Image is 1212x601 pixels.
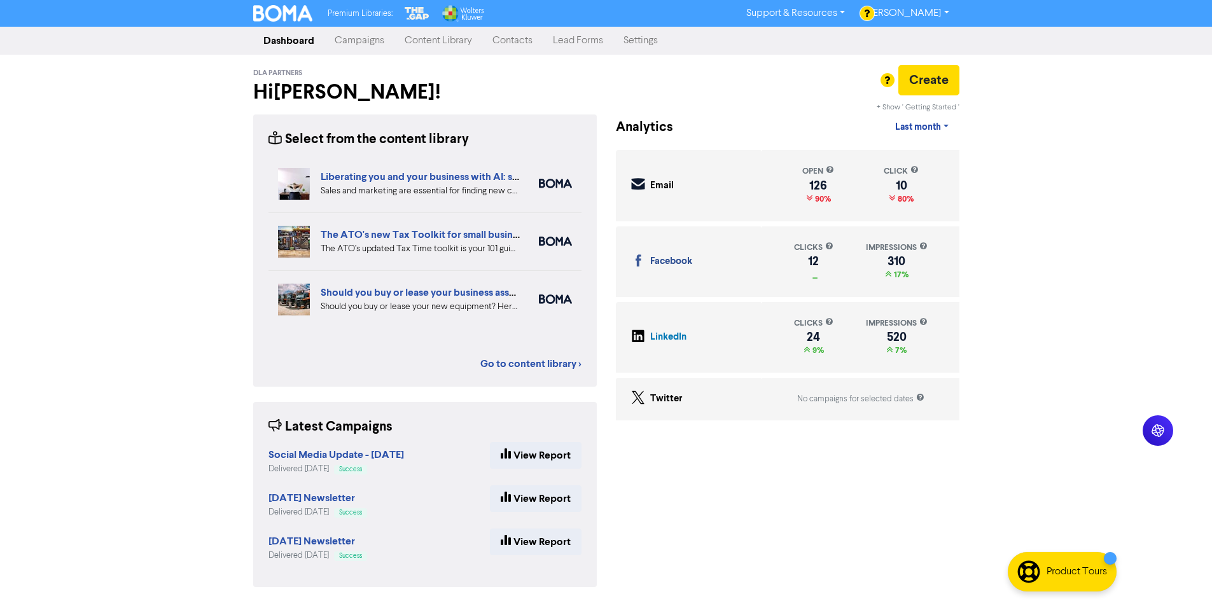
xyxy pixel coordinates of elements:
[253,80,597,104] h2: Hi [PERSON_NAME] !
[268,537,355,547] a: [DATE] Newsletter
[253,28,324,53] a: Dashboard
[539,294,572,304] img: boma_accounting
[794,317,833,329] div: clicks
[490,528,582,555] a: View Report
[650,254,692,269] div: Facebook
[253,69,302,78] span: DLA Partners
[268,450,404,460] a: Social Media Update - [DATE]
[810,345,824,356] span: 9%
[482,28,543,53] a: Contacts
[898,65,959,95] button: Create
[441,5,484,22] img: Wolters Kluwer
[613,28,668,53] a: Settings
[736,3,855,24] a: Support & Resources
[797,393,924,405] div: No campaigns for selected dates
[802,181,834,191] div: 126
[321,286,527,299] a: Should you buy or lease your business assets?
[394,28,482,53] a: Content Library
[812,194,831,204] span: 90%
[403,5,431,22] img: The Gap
[324,28,394,53] a: Campaigns
[268,492,355,504] strong: [DATE] Newsletter
[268,535,355,548] strong: [DATE] Newsletter
[650,392,683,406] div: Twitter
[268,494,355,504] a: [DATE] Newsletter
[895,121,941,133] span: Last month
[539,237,572,246] img: boma
[650,330,686,345] div: LinkedIn
[893,345,907,356] span: 7%
[253,5,313,22] img: BOMA Logo
[802,165,834,177] div: open
[866,317,928,329] div: impressions
[866,256,928,266] div: 310
[794,256,833,266] div: 12
[650,179,674,193] div: Email
[885,114,959,140] a: Last month
[268,463,404,475] div: Delivered [DATE]
[794,242,833,254] div: clicks
[877,102,959,113] div: + Show ' Getting Started '
[321,228,564,241] a: The ATO's new Tax Toolkit for small business owners
[490,485,582,512] a: View Report
[321,300,520,314] div: Should you buy or lease your new equipment? Here are some pros and cons of each. We also can revi...
[321,242,520,256] div: The ATO’s updated Tax Time toolkit is your 101 guide to business taxes. We’ve summarised the key ...
[339,553,362,559] span: Success
[866,242,928,254] div: impressions
[268,130,469,149] div: Select from the content library
[794,332,833,342] div: 24
[616,118,657,137] div: Analytics
[268,417,393,437] div: Latest Campaigns
[328,10,393,18] span: Premium Libraries:
[339,509,362,516] span: Success
[884,181,919,191] div: 10
[543,28,613,53] a: Lead Forms
[268,448,404,461] strong: Social Media Update - [DATE]
[480,356,582,371] a: Go to content library >
[321,170,597,183] a: Liberating you and your business with AI: sales and marketing
[490,442,582,469] a: View Report
[810,270,818,280] span: _
[321,184,520,198] div: Sales and marketing are essential for finding new customers but eat into your business time. We e...
[895,194,914,204] span: 80%
[339,466,362,473] span: Success
[891,270,909,280] span: 17%
[855,3,959,24] a: [PERSON_NAME]
[539,179,572,188] img: boma
[866,332,928,342] div: 520
[1148,540,1212,601] iframe: Chat Widget
[268,549,367,562] div: Delivered [DATE]
[268,506,367,518] div: Delivered [DATE]
[884,165,919,177] div: click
